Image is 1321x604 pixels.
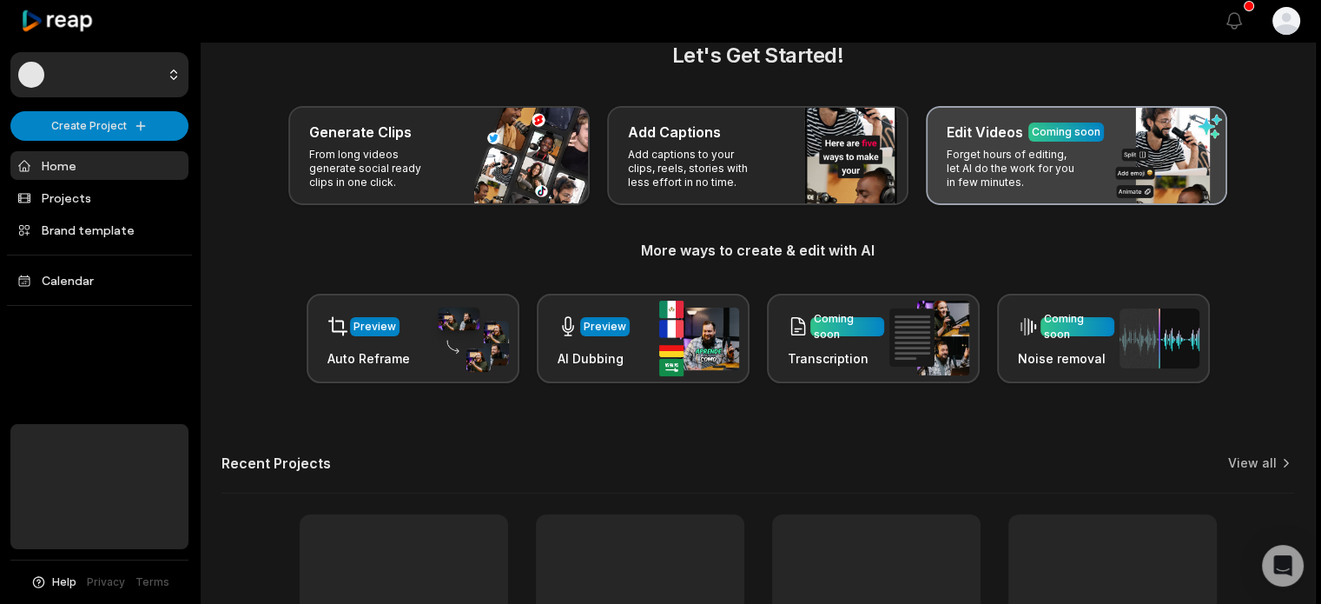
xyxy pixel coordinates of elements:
img: noise_removal.png [1120,309,1199,368]
span: Help [52,574,76,590]
h3: AI Dubbing [558,349,630,368]
p: Forget hours of editing, let AI do the work for you in few minutes. [947,148,1081,189]
h3: Auto Reframe [327,349,410,368]
h3: More ways to create & edit with AI [221,240,1294,261]
div: Preview [353,319,396,335]
a: Calendar [10,266,188,295]
h2: Recent Projects [221,455,331,472]
div: Open Intercom Messenger [1262,545,1304,587]
p: Add captions to your clips, reels, stories with less effort in no time. [628,148,763,189]
div: Coming soon [1044,311,1111,342]
h3: Generate Clips [309,122,412,143]
img: transcription.png [889,301,969,375]
h3: Transcription [788,349,884,368]
div: Coming soon [1032,124,1100,140]
div: Coming soon [814,311,881,342]
a: View all [1228,455,1277,472]
img: auto_reframe.png [429,305,509,373]
div: Preview [584,319,626,335]
a: Privacy [87,574,125,590]
h2: Let's Get Started! [221,40,1294,71]
a: Projects [10,183,188,212]
p: From long videos generate social ready clips in one click. [309,148,444,189]
a: Terms [135,574,169,590]
button: Help [30,574,76,590]
h3: Edit Videos [947,122,1023,143]
h3: Add Captions [628,122,721,143]
a: Home [10,151,188,180]
img: ai_dubbing.png [659,301,739,376]
a: Brand template [10,216,188,244]
h3: Noise removal [1018,349,1114,368]
button: Create Project [10,111,188,141]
